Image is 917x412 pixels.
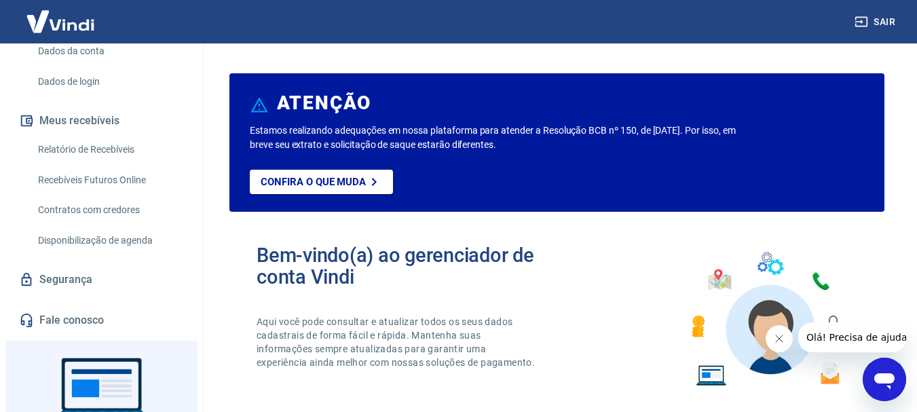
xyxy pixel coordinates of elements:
a: Segurança [16,265,187,295]
img: Imagem de um avatar masculino com diversos icones exemplificando as funcionalidades do gerenciado... [679,244,857,394]
img: Vindi [16,1,105,42]
a: Fale conosco [16,305,187,335]
a: Contratos com credores [33,196,187,224]
button: Meus recebíveis [16,106,187,136]
p: Confira o que muda [261,176,366,188]
a: Recebíveis Futuros Online [33,166,187,194]
p: Aqui você pode consultar e atualizar todos os seus dados cadastrais de forma fácil e rápida. Mant... [257,315,538,369]
a: Confira o que muda [250,170,393,194]
a: Disponibilização de agenda [33,227,187,255]
h6: ATENÇÃO [277,96,371,110]
iframe: Mensagem da empresa [798,322,906,352]
a: Relatório de Recebíveis [33,136,187,164]
a: Dados de login [33,68,187,96]
iframe: Botão para abrir a janela de mensagens [863,358,906,401]
p: Estamos realizando adequações em nossa plataforma para atender a Resolução BCB nº 150, de [DATE].... [250,124,741,152]
h2: Bem-vindo(a) ao gerenciador de conta Vindi [257,244,557,288]
a: Dados da conta [33,37,187,65]
iframe: Fechar mensagem [766,325,793,352]
span: Olá! Precisa de ajuda? [8,10,114,20]
button: Sair [852,10,901,35]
